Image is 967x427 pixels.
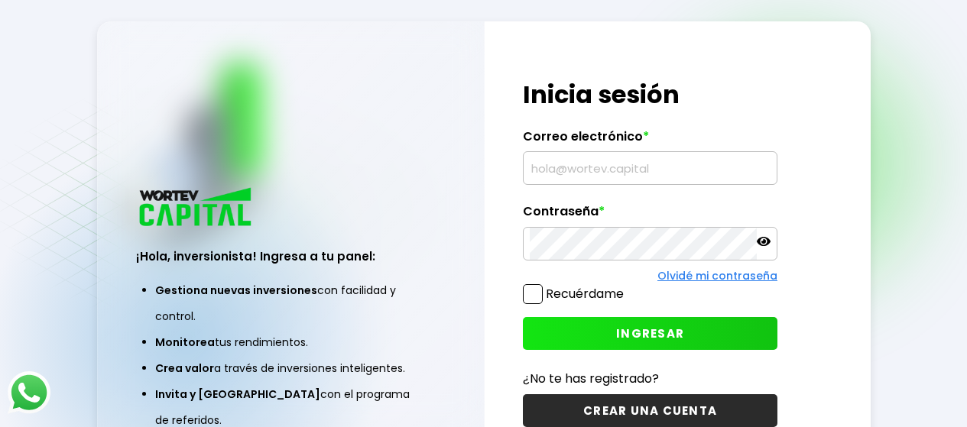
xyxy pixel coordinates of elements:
[155,277,426,329] li: con facilidad y control.
[523,369,777,388] p: ¿No te has registrado?
[523,394,777,427] button: CREAR UNA CUENTA
[155,329,426,355] li: tus rendimientos.
[155,387,320,402] span: Invita y [GEOGRAPHIC_DATA]
[136,186,257,231] img: logo_wortev_capital
[155,355,426,381] li: a través de inversiones inteligentes.
[616,325,684,341] span: INGRESAR
[155,283,317,298] span: Gestiona nuevas inversiones
[657,268,777,283] a: Olvidé mi contraseña
[523,369,777,427] a: ¿No te has registrado?CREAR UNA CUENTA
[155,335,215,350] span: Monitorea
[155,361,214,376] span: Crea valor
[523,204,777,227] label: Contraseña
[546,285,624,302] label: Recuérdame
[530,152,771,184] input: hola@wortev.capital
[523,129,777,152] label: Correo electrónico
[136,247,445,265] h3: ¡Hola, inversionista! Ingresa a tu panel:
[523,317,777,350] button: INGRESAR
[8,371,50,414] img: logos_whatsapp-icon.242b2217.svg
[523,76,777,113] h1: Inicia sesión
